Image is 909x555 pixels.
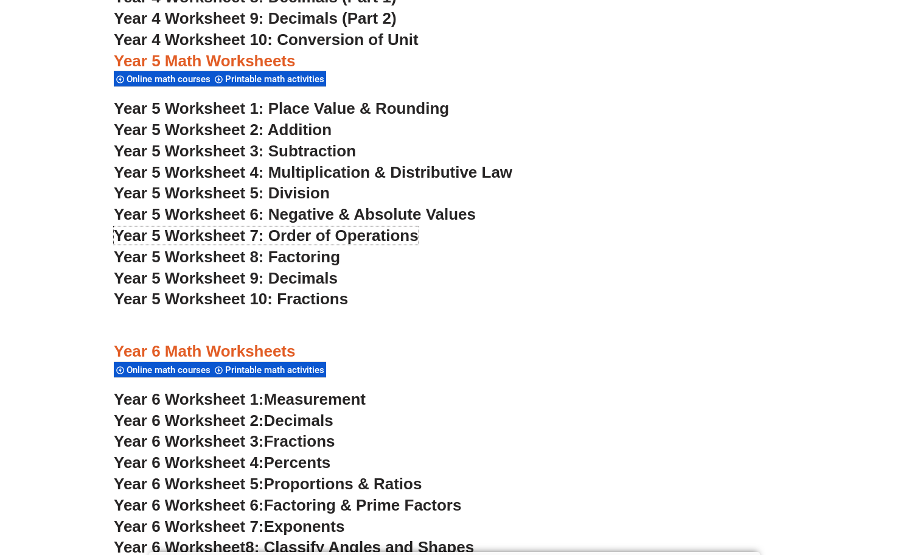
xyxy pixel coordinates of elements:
a: Year 6 Worksheet 4:Percents [114,453,330,472]
a: Year 5 Worksheet 9: Decimals [114,269,338,287]
div: Printable math activities [212,361,326,378]
iframe: Chat Widget [848,497,909,555]
span: Year 6 Worksheet 2: [114,411,264,430]
span: Printable math activities [225,365,328,375]
a: Year 6 Worksheet 3:Fractions [114,432,335,450]
div: Online math courses [114,71,212,87]
a: Year 6 Worksheet 2:Decimals [114,411,333,430]
a: Year 5 Worksheet 3: Subtraction [114,142,356,160]
span: Online math courses [127,365,214,375]
a: Year 5 Worksheet 2: Addition [114,120,332,139]
a: Year 5 Worksheet 10: Fractions [114,290,348,308]
span: Proportions & Ratios [264,475,422,493]
span: Year 6 Worksheet 1: [114,390,264,408]
a: Year 4 Worksheet 10: Conversion of Unit [114,30,419,49]
span: Exponents [264,517,345,536]
span: Year 6 Worksheet 3: [114,432,264,450]
span: Percents [264,453,331,472]
h3: Year 6 Math Worksheets [114,341,795,362]
a: Year 5 Worksheet 1: Place Value & Rounding [114,99,449,117]
span: Year 6 Worksheet 7: [114,517,264,536]
span: Year 6 Worksheet 4: [114,453,264,472]
a: Year 6 Worksheet 5:Proportions & Ratios [114,475,422,493]
a: Year 6 Worksheet 6:Factoring & Prime Factors [114,496,461,514]
a: Year 5 Worksheet 8: Factoring [114,248,340,266]
span: Year 6 Worksheet 6: [114,496,264,514]
h3: Year 5 Math Worksheets [114,51,795,72]
a: Year 4 Worksheet 9: Decimals (Part 2) [114,9,397,27]
a: Year 5 Worksheet 5: Division [114,184,330,202]
a: Year 5 Worksheet 6: Negative & Absolute Values [114,205,476,223]
span: Measurement [264,390,366,408]
a: Year 6 Worksheet 7:Exponents [114,517,344,536]
a: Year 5 Worksheet 4: Multiplication & Distributive Law [114,163,512,181]
span: Decimals [264,411,333,430]
span: Printable math activities [225,74,328,85]
div: Online math courses [114,361,212,378]
div: Printable math activities [212,71,326,87]
span: Fractions [264,432,335,450]
span: Online math courses [127,74,214,85]
a: Year 5 Worksheet 7: Order of Operations [114,226,419,245]
span: Factoring & Prime Factors [264,496,462,514]
span: Year 6 Worksheet 5: [114,475,264,493]
a: Year 6 Worksheet 1:Measurement [114,390,366,408]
